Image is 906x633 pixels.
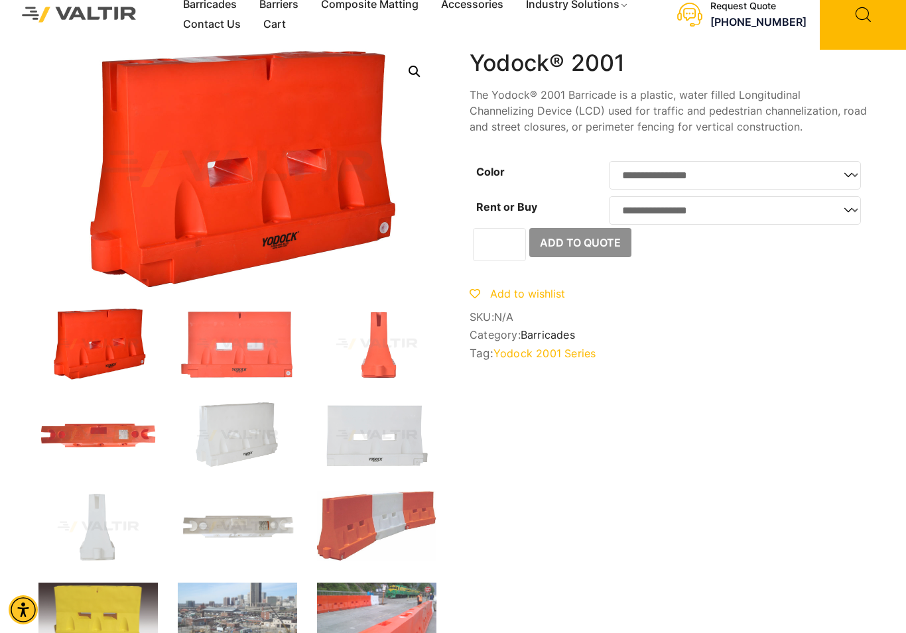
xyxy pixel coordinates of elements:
a: Add to wishlist [470,287,565,300]
img: yodock-2001-barrier-7.jpg [317,491,436,561]
a: Yodock 2001 Series [493,347,596,360]
a: Cart [252,15,297,34]
a: Barricades [521,328,575,341]
span: N/A [494,310,514,323]
img: 2001_Nat_3Q-1.jpg [178,400,297,471]
a: call (888) 496-3625 [710,15,807,29]
div: Accessibility Menu [9,595,38,624]
div: Request Quote [710,1,807,12]
span: Tag: [470,347,868,360]
span: SKU: [470,311,868,323]
img: 2001_Nat_Front.jpg [317,400,436,471]
img: 2001_Nat_Side.jpg [38,491,158,563]
img: 2001_Org_3Q-1.jpg [38,308,158,380]
span: Add to wishlist [490,287,565,300]
a: Contact Us [172,15,252,34]
img: 2001_Org_Side.jpg [317,308,436,380]
a: 🔍 [403,60,426,84]
span: Category: [470,329,868,341]
button: Add to Quote [529,228,631,257]
img: 2001_Org_Front.jpg [178,308,297,380]
img: 2001_Nat_Top.jpg [178,491,297,563]
h1: Yodock® 2001 [470,50,868,77]
input: Product quantity [473,228,526,261]
img: 2001_Org_Top.jpg [38,400,158,471]
label: Rent or Buy [476,200,537,213]
p: The Yodock® 2001 Barricade is a plastic, water filled Longitudinal Channelizing Device (LCD) used... [470,87,868,135]
label: Color [476,165,505,178]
